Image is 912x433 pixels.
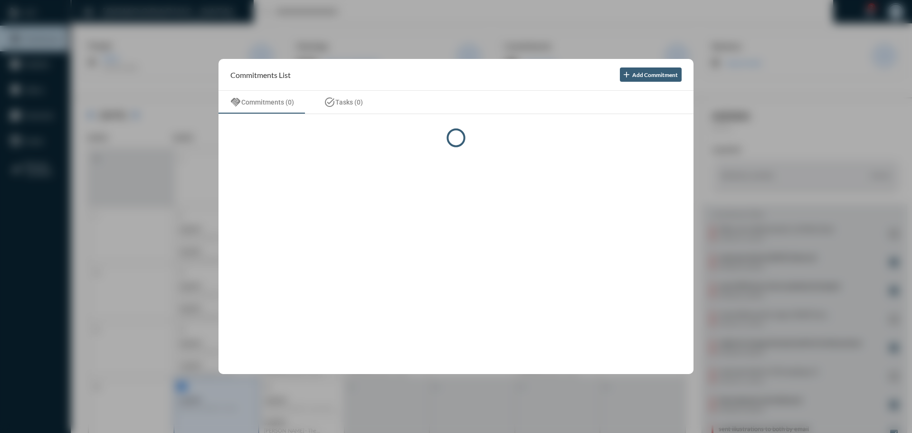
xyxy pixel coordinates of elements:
[335,98,363,106] span: Tasks (0)
[230,70,291,79] h2: Commitments List
[324,96,335,108] mat-icon: task_alt
[620,67,682,82] button: Add Commitment
[241,98,294,106] span: Commitments (0)
[622,70,631,79] mat-icon: add
[230,96,241,108] mat-icon: handshake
